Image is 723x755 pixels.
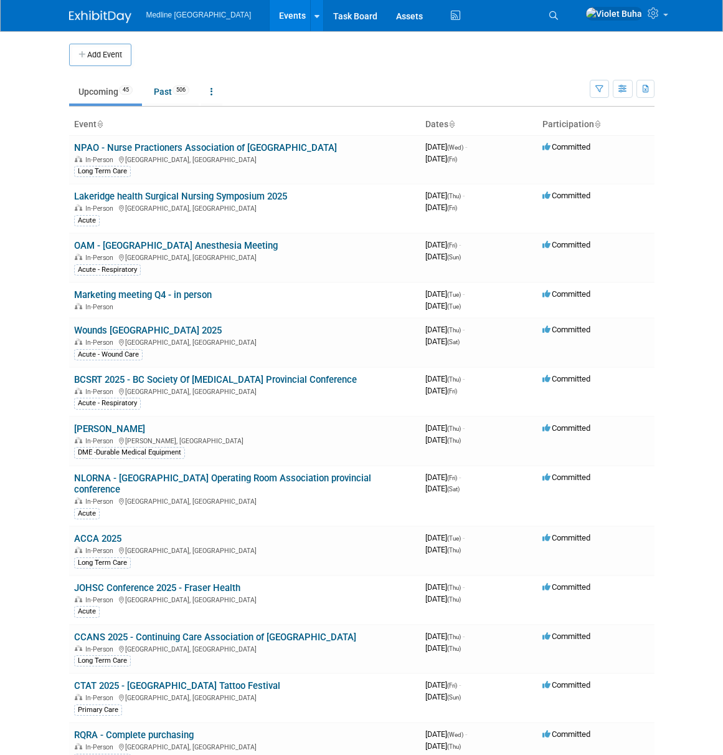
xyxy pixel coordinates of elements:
span: 45 [119,85,133,95]
span: (Thu) [447,633,461,640]
span: 506 [172,85,189,95]
span: [DATE] [425,643,461,653]
img: In-Person Event [75,204,82,211]
span: In-Person [85,596,117,604]
span: (Sun) [447,694,461,701]
span: (Fri) [447,204,457,211]
span: Committed [542,142,590,151]
a: Upcoming45 [69,80,142,103]
span: [DATE] [425,154,457,163]
div: Acute [74,215,100,226]
div: [GEOGRAPHIC_DATA], [GEOGRAPHIC_DATA] [74,594,415,604]
img: In-Person Event [75,437,82,443]
span: In-Person [85,743,117,751]
img: ExhibitDay [69,11,131,23]
span: Committed [542,680,590,690]
span: In-Person [85,254,117,262]
a: OAM - [GEOGRAPHIC_DATA] Anesthesia Meeting [74,240,278,251]
span: (Fri) [447,682,457,689]
span: [DATE] [425,473,461,482]
a: Marketing meeting Q4 - in person [74,289,212,301]
span: Committed [542,632,590,641]
span: In-Person [85,388,117,396]
span: [DATE] [425,692,461,701]
span: (Sat) [447,339,460,345]
span: [DATE] [425,301,461,310]
div: [GEOGRAPHIC_DATA], [GEOGRAPHIC_DATA] [74,337,415,347]
img: In-Person Event [75,303,82,309]
span: [DATE] [425,545,461,554]
span: (Tue) [447,535,461,542]
div: Long Term Care [74,557,131,569]
span: [DATE] [425,533,465,542]
span: - [463,191,465,200]
span: Committed [542,374,590,383]
span: [DATE] [425,423,465,433]
div: [GEOGRAPHIC_DATA], [GEOGRAPHIC_DATA] [74,496,415,506]
a: Sort by Start Date [448,119,455,129]
span: Committed [542,191,590,200]
a: CCANS 2025 - Continuing Care Association of [GEOGRAPHIC_DATA] [74,632,356,643]
span: (Sat) [447,486,460,493]
span: Committed [542,240,590,249]
span: (Thu) [447,437,461,444]
span: [DATE] [425,191,465,200]
a: Past506 [144,80,199,103]
span: [DATE] [425,484,460,493]
span: Committed [542,325,590,334]
span: [DATE] [425,386,457,395]
span: [DATE] [425,729,467,739]
a: Sort by Participation Type [594,119,600,129]
div: Acute [74,508,100,519]
span: (Sun) [447,254,461,261]
div: [GEOGRAPHIC_DATA], [GEOGRAPHIC_DATA] [74,692,415,702]
span: (Thu) [447,547,461,554]
a: [PERSON_NAME] [74,423,145,435]
div: [GEOGRAPHIC_DATA], [GEOGRAPHIC_DATA] [74,386,415,396]
span: In-Person [85,694,117,702]
div: Long Term Care [74,655,131,666]
span: Committed [542,533,590,542]
span: - [459,240,461,249]
span: [DATE] [425,240,461,249]
a: JOHSC Conference 2025 - Fraser Health [74,582,240,594]
span: [DATE] [425,252,461,261]
span: [DATE] [425,435,461,445]
span: (Thu) [447,327,461,334]
a: Sort by Event Name [97,119,103,129]
span: In-Person [85,437,117,445]
span: Committed [542,729,590,739]
span: Committed [542,423,590,433]
div: [GEOGRAPHIC_DATA], [GEOGRAPHIC_DATA] [74,545,415,555]
span: (Thu) [447,425,461,432]
span: In-Person [85,303,117,311]
img: In-Person Event [75,498,82,504]
span: (Thu) [447,376,461,383]
img: In-Person Event [75,596,82,602]
div: [PERSON_NAME], [GEOGRAPHIC_DATA] [74,435,415,445]
span: (Tue) [447,303,461,310]
a: RQRA - Complete purchasing [74,729,194,741]
span: [DATE] [425,594,461,604]
img: In-Person Event [75,694,82,700]
div: DME -Durable Medical Equipment [74,447,185,458]
img: Violet Buha [585,7,643,21]
img: In-Person Event [75,388,82,394]
img: In-Person Event [75,645,82,652]
a: ACCA 2025 [74,533,121,544]
a: Wounds [GEOGRAPHIC_DATA] 2025 [74,325,222,336]
span: In-Person [85,156,117,164]
div: [GEOGRAPHIC_DATA], [GEOGRAPHIC_DATA] [74,741,415,751]
th: Event [69,114,420,135]
div: Acute [74,606,100,617]
span: (Fri) [447,474,457,481]
span: (Thu) [447,645,461,652]
span: [DATE] [425,632,465,641]
span: - [463,533,465,542]
span: - [463,325,465,334]
div: Acute - Respiratory [74,264,141,276]
a: NLORNA - [GEOGRAPHIC_DATA] Operating Room Association provincial conference [74,473,371,496]
span: - [465,142,467,151]
div: Acute - Wound Care [74,349,143,360]
span: - [463,582,465,592]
